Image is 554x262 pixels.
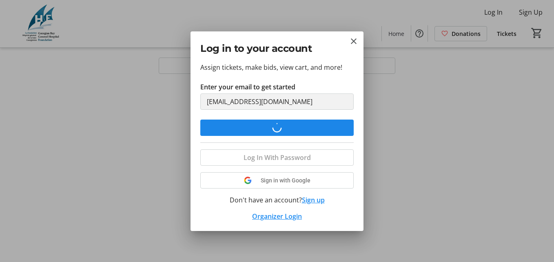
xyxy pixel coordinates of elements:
[200,82,295,92] label: Enter your email to get started
[349,36,359,46] button: Close
[200,41,354,56] h2: Log in to your account
[302,195,325,205] button: Sign up
[200,93,354,110] input: Email Address
[200,195,354,205] div: Don't have an account?
[252,212,302,221] a: Organizer Login
[200,62,354,72] p: Assign tickets, make bids, view cart, and more!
